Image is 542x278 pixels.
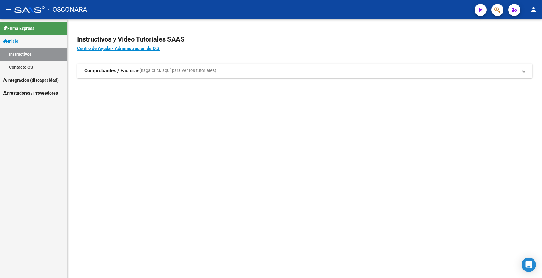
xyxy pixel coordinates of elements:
[84,67,139,74] strong: Comprobantes / Facturas
[3,90,58,96] span: Prestadores / Proveedores
[3,25,34,32] span: Firma Express
[139,67,216,74] span: (haga click aquí para ver los tutoriales)
[3,77,59,83] span: Integración (discapacidad)
[77,34,532,45] h2: Instructivos y Video Tutoriales SAAS
[530,6,537,13] mat-icon: person
[77,64,532,78] mat-expansion-panel-header: Comprobantes / Facturas(haga click aquí para ver los tutoriales)
[48,3,87,16] span: - OSCONARA
[3,38,18,45] span: Inicio
[522,258,536,272] div: Open Intercom Messenger
[5,6,12,13] mat-icon: menu
[77,46,160,51] a: Centro de Ayuda - Administración de O.S.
